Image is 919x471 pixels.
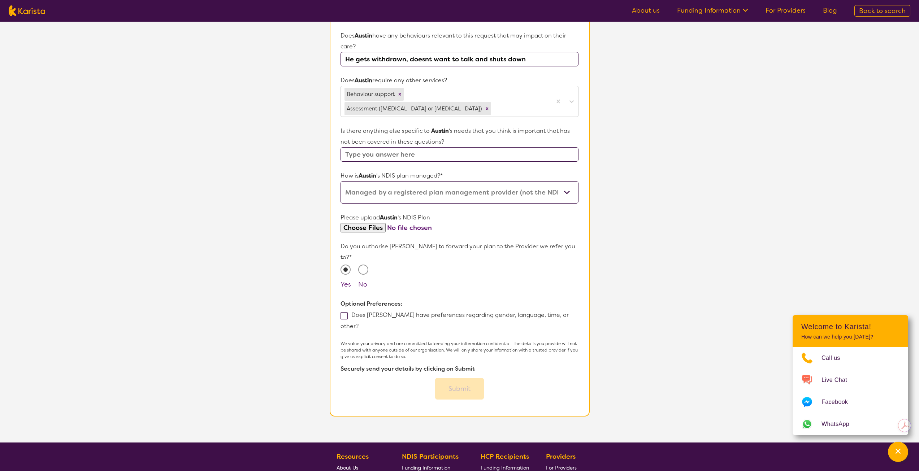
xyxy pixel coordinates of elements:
[546,465,577,471] span: For Providers
[793,315,908,435] div: Channel Menu
[481,452,529,461] b: HCP Recipients
[337,465,358,471] span: About Us
[341,30,578,52] p: Does have any behaviours relevant to this request that may impact on their care?
[677,6,748,15] a: Funding Information
[632,6,660,15] a: About us
[341,300,402,308] b: Optional Preferences:
[358,280,367,289] label: No
[359,172,376,179] strong: Austin
[801,334,900,340] p: How can we help you [DATE]?
[341,280,351,289] label: Yes
[341,311,569,330] label: Does [PERSON_NAME] have preferences regarding gender, language, time, or other?
[822,419,858,429] span: WhatsApp
[341,52,578,66] input: Please briefly explain
[355,77,372,84] strong: Austin
[341,147,578,162] input: Type you answer here
[793,413,908,435] a: Web link opens in a new tab.
[483,102,491,115] div: Remove Assessment (ADHD or Autism)
[9,5,45,16] img: Karista logo
[793,347,908,435] ul: Choose channel
[859,6,906,15] span: Back to search
[341,75,578,86] p: Does require any other services?
[396,88,404,101] div: Remove Behaviour support
[355,32,372,39] strong: Austin
[854,5,910,17] a: Back to search
[344,88,396,101] div: Behaviour support
[380,214,398,221] strong: Austin
[341,170,578,181] p: How is 's NDIS plan managed?*
[801,322,900,331] h2: Welcome to Karista!
[402,465,450,471] span: Funding Information
[766,6,806,15] a: For Providers
[341,212,578,223] p: Please upload 's NDIS Plan
[481,465,529,471] span: Funding Information
[823,6,837,15] a: Blog
[341,241,578,263] p: Do you authorise [PERSON_NAME] to forward your plan to the Provider we refer you to?*
[431,127,449,135] strong: Austin
[341,126,578,147] p: Is there anything else specific to 's needs that you think is important that has not been covered...
[337,452,369,461] b: Resources
[402,452,459,461] b: NDIS Participants
[822,397,857,407] span: Facebook
[546,452,576,461] b: Providers
[344,102,483,115] div: Assessment ([MEDICAL_DATA] or [MEDICAL_DATA])
[888,442,908,462] button: Channel Menu
[822,375,856,385] span: Live Chat
[341,365,475,372] b: Securely send your details by clicking on Submit
[341,340,578,360] p: We value your privacy and are committed to keeping your information confidential. The details you...
[822,353,849,363] span: Call us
